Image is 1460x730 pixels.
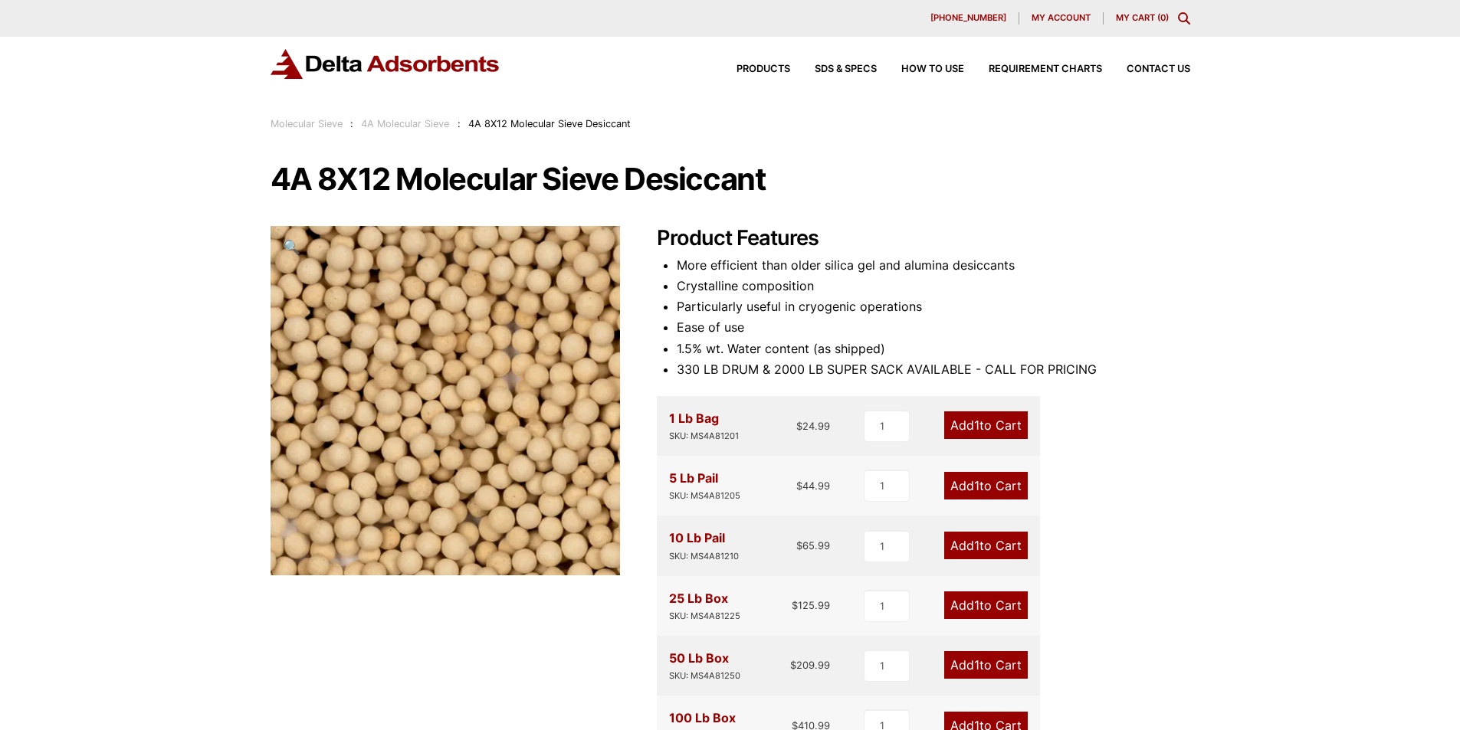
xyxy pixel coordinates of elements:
[944,411,1028,439] a: Add1to Cart
[989,64,1102,74] span: Requirement Charts
[944,472,1028,499] a: Add1to Cart
[669,669,740,683] div: SKU: MS4A81250
[974,657,979,673] span: 1
[271,226,313,268] a: View full-screen image gallery
[271,118,343,129] a: Molecular Sieve
[669,489,740,503] div: SKU: MS4A81205
[901,64,964,74] span: How to Use
[361,118,449,129] a: 4A Molecular Sieve
[1160,12,1166,23] span: 0
[964,64,1102,74] a: Requirement Charts
[790,64,877,74] a: SDS & SPECS
[792,599,830,611] bdi: 125.99
[796,539,802,552] span: $
[877,64,964,74] a: How to Use
[1032,14,1091,22] span: My account
[974,538,979,553] span: 1
[669,549,739,564] div: SKU: MS4A81210
[944,532,1028,559] a: Add1to Cart
[1116,12,1169,23] a: My Cart (0)
[1127,64,1190,74] span: Contact Us
[974,597,979,613] span: 1
[271,49,500,79] img: Delta Adsorbents
[815,64,877,74] span: SDS & SPECS
[677,359,1190,380] li: 330 LB DRUM & 2000 LB SUPER SACK AVAILABLE - CALL FOR PRICING
[669,648,740,683] div: 50 Lb Box
[712,64,790,74] a: Products
[271,163,1190,195] h1: 4A 8X12 Molecular Sieve Desiccant
[792,599,798,611] span: $
[1178,12,1190,25] div: Toggle Modal Content
[669,609,740,624] div: SKU: MS4A81225
[974,478,979,493] span: 1
[1019,12,1104,25] a: My account
[796,480,802,492] span: $
[790,659,796,671] span: $
[974,417,979,433] span: 1
[677,296,1190,317] li: Particularly useful in cryogenic operations
[1102,64,1190,74] a: Contact Us
[918,12,1019,25] a: [PHONE_NUMBER]
[283,238,300,255] span: 🔍
[271,391,620,407] a: 4A 8X12 Molecular Sieve Desiccant
[669,429,739,444] div: SKU: MS4A81201
[669,528,739,563] div: 10 Lb Pail
[796,420,830,432] bdi: 24.99
[796,420,802,432] span: $
[796,539,830,552] bdi: 65.99
[657,226,1190,251] h2: Product Features
[677,276,1190,296] li: Crystalline composition
[790,659,830,671] bdi: 209.99
[669,468,740,503] div: 5 Lb Pail
[669,588,740,624] div: 25 Lb Box
[458,118,461,129] span: :
[669,408,739,444] div: 1 Lb Bag
[737,64,790,74] span: Products
[944,651,1028,679] a: Add1to Cart
[271,226,620,575] img: 4A 8X12 Molecular Sieve Desiccant
[468,118,631,129] span: 4A 8X12 Molecular Sieve Desiccant
[677,339,1190,359] li: 1.5% wt. Water content (as shipped)
[944,591,1028,619] a: Add1to Cart
[677,255,1190,276] li: More efficient than older silica gel and alumina desiccants
[677,317,1190,338] li: Ease of use
[350,118,353,129] span: :
[930,14,1006,22] span: [PHONE_NUMBER]
[796,480,830,492] bdi: 44.99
